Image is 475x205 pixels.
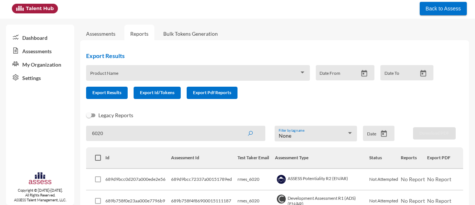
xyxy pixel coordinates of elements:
[401,147,427,169] th: Reports
[157,25,224,43] a: Bulk Tokens Generation
[28,172,52,186] img: assesscompany-logo.png
[6,31,74,44] a: Dashboard
[86,126,265,141] input: Search by name, token, assessment type, etc.
[134,87,181,99] button: Export Id/Tokens
[124,25,154,43] a: Reports
[237,169,275,190] td: rmes_6020
[426,6,461,12] span: Back to Assess
[86,87,128,99] button: Export Results
[401,176,425,182] span: No Report
[275,147,369,169] th: Assessment Type
[413,127,456,140] button: Download PDF
[92,90,121,95] span: Export Results
[86,31,115,37] a: Assessments
[98,111,133,120] span: Legacy Reports
[187,87,237,99] button: Export Pdf Reports
[358,70,371,77] button: Open calendar
[105,169,171,190] td: 689d9bcc0d207a000ede2e56
[6,188,74,202] p: Copyright © [DATE]-[DATE]. All Rights Reserved. ASSESS Talent Management, LLC.
[275,169,369,190] td: ASSESS Potentiality R2 (EN/AR)
[420,2,467,15] button: Back to Assess
[417,70,430,77] button: Open calendar
[6,71,74,84] a: Settings
[6,57,74,71] a: My Organization
[279,132,291,139] span: None
[377,130,390,138] button: Open calendar
[369,147,401,169] th: Status
[420,4,467,12] a: Back to Assess
[401,198,425,204] span: No Report
[369,169,401,190] td: Not Attempted
[427,198,451,204] span: No Report
[6,44,74,57] a: Assessments
[427,147,463,169] th: Export PDF
[237,147,275,169] th: Test Taker Email
[171,169,237,190] td: 689d9bcc72337a00151789ed
[427,176,451,182] span: No Report
[193,90,231,95] span: Export Pdf Reports
[86,52,439,59] h2: Export Results
[140,90,174,95] span: Export Id/Tokens
[419,130,449,136] span: Download PDF
[105,147,171,169] th: Id
[171,147,237,169] th: Assessment Id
